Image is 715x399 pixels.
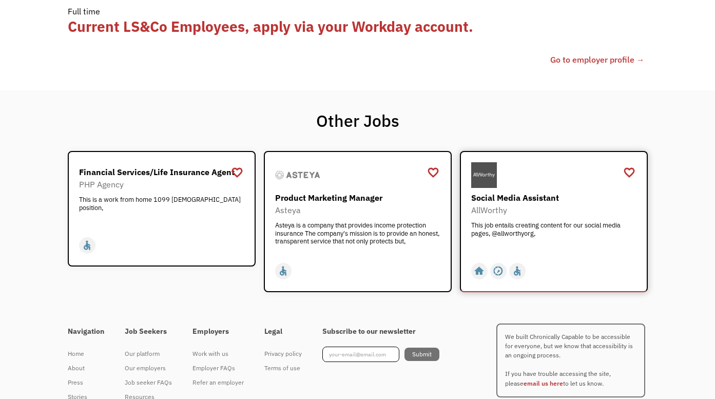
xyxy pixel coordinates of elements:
[192,376,244,389] div: Refer an employer
[471,192,639,204] div: Social Media Assistant
[79,196,247,226] div: This is a work from home 1099 [DEMOGRAPHIC_DATA] position,
[275,204,443,216] div: Asteya
[264,361,302,375] a: Terms of use
[125,375,172,390] a: Job seeker FAQs
[474,263,485,279] div: home
[192,362,244,374] div: Employer FAQs
[192,361,244,375] a: Employer FAQs
[264,151,452,293] a: AsteyaProduct Marketing ManagerAsteyaAsteya is a company that provides income protection insuranc...
[68,375,104,390] a: Press
[512,263,523,279] div: accessible
[192,375,244,390] a: Refer an employer
[68,362,104,374] div: About
[264,347,302,361] a: Privacy policy
[79,166,247,178] div: Financial Services/Life Insurance Agent
[79,178,247,191] div: PHP Agency
[68,376,104,389] div: Press
[68,327,104,336] h4: Navigation
[493,263,504,279] div: slow_motion_video
[68,151,256,267] a: PHP AgencyFinancial Services/Life Insurance AgentPHP AgencyThis is a work from home 1099 [DEMOGRA...
[192,327,244,336] h4: Employers
[471,204,639,216] div: AllWorthy
[427,165,439,180] a: favorite_border
[322,327,439,336] h4: Subscribe to our newsletter
[264,327,302,336] h4: Legal
[125,327,172,336] h4: Job Seekers
[264,362,302,374] div: Terms of use
[524,379,563,387] a: email us here
[496,324,645,397] p: We built Chronically Capable to be accessible for everyone, but we know that accessibility is an ...
[264,348,302,360] div: Privacy policy
[68,348,104,360] div: Home
[623,165,635,180] a: favorite_border
[231,165,243,180] a: favorite_border
[275,221,443,252] div: Asteya is a company that provides income protection insurance The company's mission is to provide...
[68,17,473,36] a: Current LS&Co Employees, apply via your Workday account.
[550,53,645,66] a: Go to employer profile →
[82,238,92,253] div: accessible
[322,347,439,362] form: Footer Newsletter
[322,347,399,362] input: your-email@email.com
[278,263,288,279] div: accessible
[125,361,172,375] a: Our employers
[68,347,104,361] a: Home
[192,348,244,360] div: Work with us
[275,192,443,204] div: Product Marketing Manager
[125,362,172,374] div: Our employers
[192,347,244,361] a: Work with us
[125,347,172,361] a: Our platform
[404,348,439,361] input: Submit
[471,221,639,252] div: This job entails creating content for our social media pages, @allworthyorg,
[125,376,172,389] div: Job seeker FAQs
[125,348,172,360] div: Our platform
[275,162,321,188] img: Asteya
[68,361,104,375] a: About
[460,151,648,293] a: AllWorthySocial Media AssistantAllWorthyThis job entails creating content for our social media pa...
[471,162,497,188] img: AllWorthy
